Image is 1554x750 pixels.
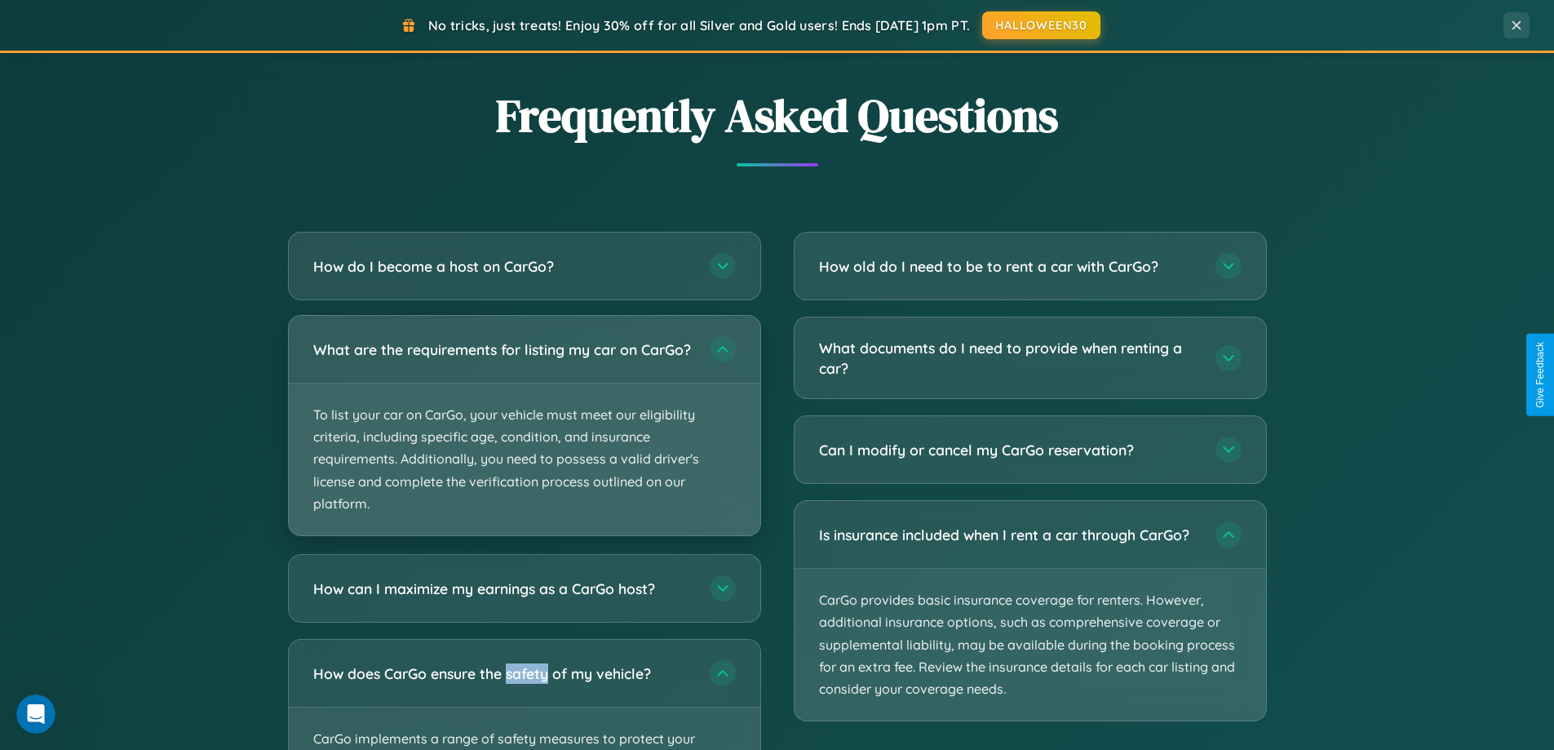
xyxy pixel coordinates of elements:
[313,339,693,360] h3: What are the requirements for listing my car on CarGo?
[1534,342,1546,408] div: Give Feedback
[16,695,55,734] iframe: Intercom live chat
[428,17,970,33] span: No tricks, just treats! Enjoy 30% off for all Silver and Gold users! Ends [DATE] 1pm PT.
[313,256,693,277] h3: How do I become a host on CarGo?
[313,663,693,684] h3: How does CarGo ensure the safety of my vehicle?
[289,384,760,535] p: To list your car on CarGo, your vehicle must meet our eligibility criteria, including specific ag...
[982,11,1100,39] button: HALLOWEEN30
[819,256,1199,277] h3: How old do I need to be to rent a car with CarGo?
[313,579,693,599] h3: How can I maximize my earnings as a CarGo host?
[288,84,1267,147] h2: Frequently Asked Questions
[819,525,1199,545] h3: Is insurance included when I rent a car through CarGo?
[795,569,1266,721] p: CarGo provides basic insurance coverage for renters. However, additional insurance options, such ...
[819,338,1199,378] h3: What documents do I need to provide when renting a car?
[819,440,1199,460] h3: Can I modify or cancel my CarGo reservation?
